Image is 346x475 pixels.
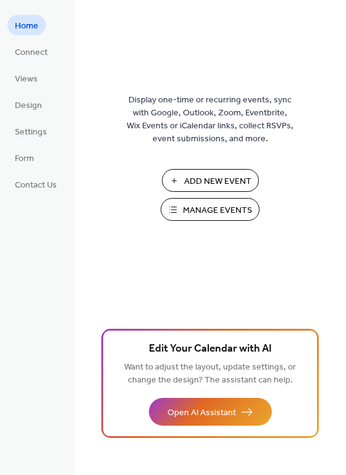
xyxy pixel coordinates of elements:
a: Views [7,68,45,88]
a: Connect [7,41,55,62]
a: Home [7,15,46,35]
a: Design [7,94,49,115]
span: Open AI Assistant [167,407,236,419]
span: Views [15,73,38,86]
button: Add New Event [162,169,259,192]
a: Form [7,147,41,168]
span: Design [15,99,42,112]
span: Home [15,20,38,33]
span: Display one-time or recurring events, sync with Google, Outlook, Zoom, Eventbrite, Wix Events or ... [127,94,293,146]
button: Manage Events [161,198,259,221]
span: Settings [15,126,47,139]
a: Settings [7,121,54,141]
span: Connect [15,46,48,59]
span: Manage Events [183,204,252,217]
span: Form [15,152,34,165]
a: Contact Us [7,174,64,194]
button: Open AI Assistant [149,398,272,426]
span: Add New Event [184,175,251,188]
span: Want to adjust the layout, update settings, or change the design? The assistant can help. [124,359,296,389]
span: Edit Your Calendar with AI [149,341,272,358]
span: Contact Us [15,179,57,192]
